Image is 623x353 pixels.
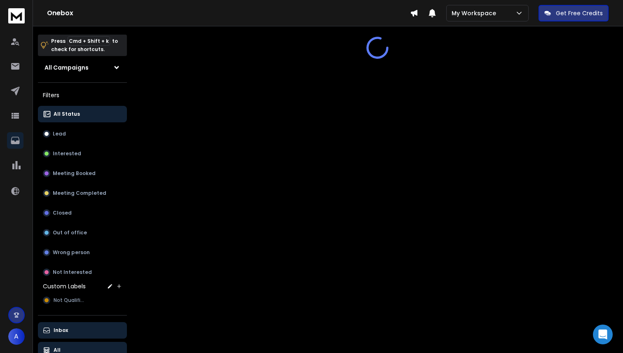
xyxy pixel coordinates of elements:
img: logo [8,8,25,23]
button: Lead [38,126,127,142]
div: Open Intercom Messenger [593,325,613,344]
button: A [8,328,25,345]
button: Out of office [38,224,127,241]
h3: Custom Labels [43,282,86,290]
p: Interested [53,150,81,157]
button: Inbox [38,322,127,339]
h1: All Campaigns [44,63,89,72]
p: Meeting Booked [53,170,96,177]
button: All Status [38,106,127,122]
h3: Filters [38,89,127,101]
span: Cmd + Shift + k [68,36,110,46]
span: Not Qualified [54,297,87,304]
p: Get Free Credits [556,9,603,17]
p: Not Interested [53,269,92,276]
button: Meeting Booked [38,165,127,182]
button: Meeting Completed [38,185,127,201]
p: Wrong person [53,249,90,256]
button: All Campaigns [38,59,127,76]
button: Closed [38,205,127,221]
p: Meeting Completed [53,190,106,196]
p: Closed [53,210,72,216]
p: Lead [53,131,66,137]
p: Press to check for shortcuts. [51,37,118,54]
h1: Onebox [47,8,410,18]
p: Out of office [53,229,87,236]
button: Not Interested [38,264,127,281]
button: Wrong person [38,244,127,261]
p: Inbox [54,327,68,334]
p: All Status [54,111,80,117]
button: Get Free Credits [539,5,609,21]
p: My Workspace [452,9,499,17]
button: Interested [38,145,127,162]
button: Not Qualified [38,292,127,309]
